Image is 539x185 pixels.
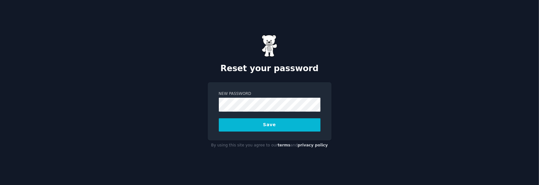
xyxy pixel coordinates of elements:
[219,91,320,97] label: New Password
[208,140,332,151] div: By using this site you agree to our and
[298,143,328,147] a: privacy policy
[208,64,332,74] h2: Reset your password
[262,35,278,57] img: Gummy Bear
[219,118,320,132] button: Save
[278,143,290,147] a: terms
